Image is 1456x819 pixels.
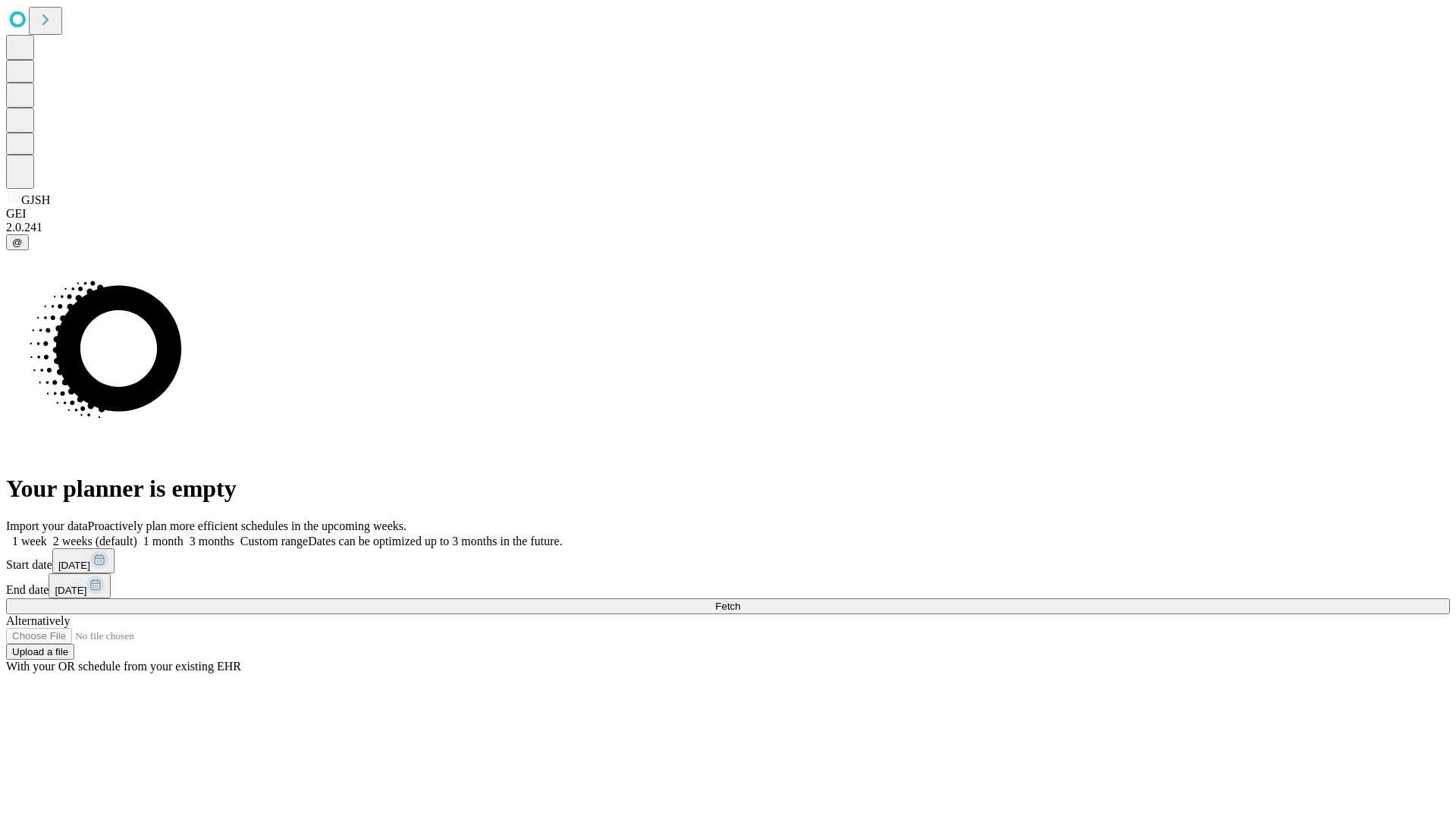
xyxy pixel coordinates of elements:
span: With your OR schedule from your existing EHR [6,660,241,673]
span: 3 months [190,535,234,548]
span: Import your data [6,519,88,532]
button: Upload a file [6,644,74,660]
div: End date [6,573,1450,598]
button: @ [6,234,29,250]
span: Fetch [715,601,740,612]
span: [DATE] [58,560,90,571]
span: 2 weeks (default) [53,535,137,548]
div: 2.0.241 [6,221,1450,234]
span: Proactively plan more efficient schedules in the upcoming weeks. [88,519,406,532]
span: @ [12,237,23,248]
span: 1 month [143,535,184,548]
span: Alternatively [6,614,70,627]
span: 1 week [12,535,47,548]
span: Custom range [240,535,308,548]
span: Dates can be optimized up to 3 months in the future. [308,535,562,548]
button: Fetch [6,598,1450,614]
span: [DATE] [55,585,86,596]
div: GEI [6,207,1450,221]
h1: Your planner is empty [6,475,1450,503]
div: Start date [6,548,1450,573]
button: [DATE] [52,548,115,573]
button: [DATE] [49,573,111,598]
span: GJSH [21,193,50,206]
